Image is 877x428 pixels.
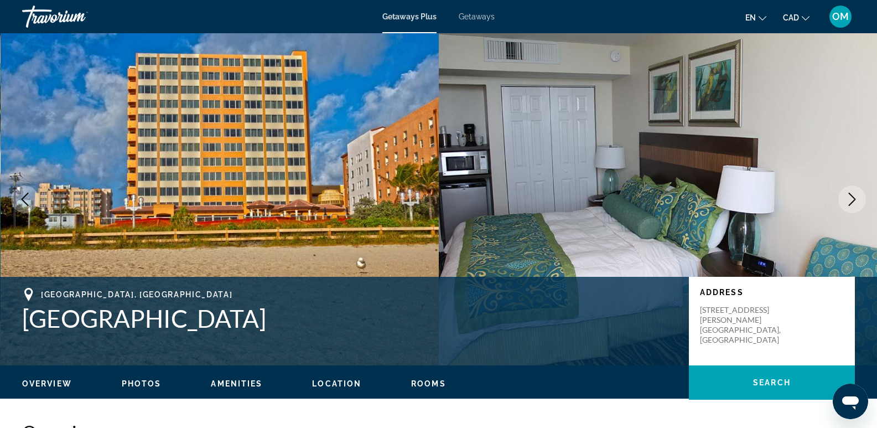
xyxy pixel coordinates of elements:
a: Travorium [22,2,133,31]
button: Location [312,379,361,389]
a: Getaways Plus [382,12,437,21]
button: Rooms [411,379,446,389]
span: Search [753,378,791,387]
span: CAD [783,13,799,22]
a: Getaways [459,12,495,21]
button: Overview [22,379,72,389]
button: Amenities [211,379,262,389]
p: Address [700,288,844,297]
button: Photos [122,379,162,389]
h1: [GEOGRAPHIC_DATA] [22,304,678,333]
span: en [745,13,756,22]
p: [STREET_ADDRESS][PERSON_NAME] [GEOGRAPHIC_DATA], [GEOGRAPHIC_DATA] [700,305,788,345]
span: OM [832,11,849,22]
button: Change currency [783,9,809,25]
button: Search [689,365,855,400]
button: Change language [745,9,766,25]
button: User Menu [826,5,855,28]
span: [GEOGRAPHIC_DATA], [GEOGRAPHIC_DATA] [41,290,232,299]
button: Next image [838,185,866,213]
iframe: Button to launch messaging window [833,384,868,419]
button: Previous image [11,185,39,213]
